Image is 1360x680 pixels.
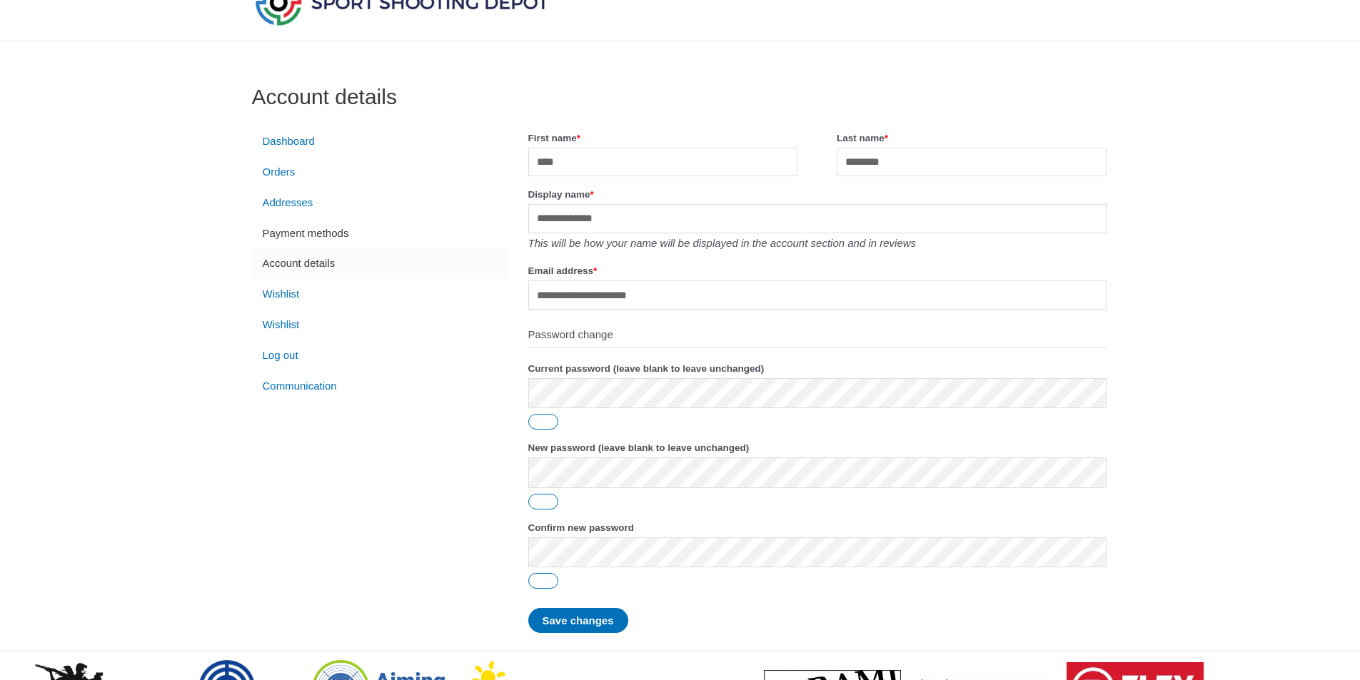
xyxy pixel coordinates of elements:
a: Orders [252,156,509,187]
nav: Account pages [252,126,509,402]
label: New password (leave blank to leave unchanged) [528,438,1107,457]
a: Dashboard [252,126,509,157]
a: Wishlist [252,310,509,340]
a: Communication [252,370,509,401]
label: Current password (leave blank to leave unchanged) [528,359,1107,378]
label: Email address [528,261,1107,280]
button: Show password [528,414,558,430]
label: First name [528,128,798,148]
h1: Account details [252,84,1109,110]
a: Account details [252,248,509,279]
label: Last name [837,128,1107,148]
a: Log out [252,340,509,370]
em: This will be how your name will be displayed in the account section and in reviews [528,237,917,249]
legend: Password change [528,323,1107,347]
a: Payment methods [252,218,509,248]
button: Show password [528,573,558,589]
button: Save changes [528,608,628,633]
label: Display name [528,185,1107,204]
a: Wishlist [252,279,509,310]
label: Confirm new password [528,518,1107,537]
a: Addresses [252,187,509,218]
button: Show password [528,494,558,509]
